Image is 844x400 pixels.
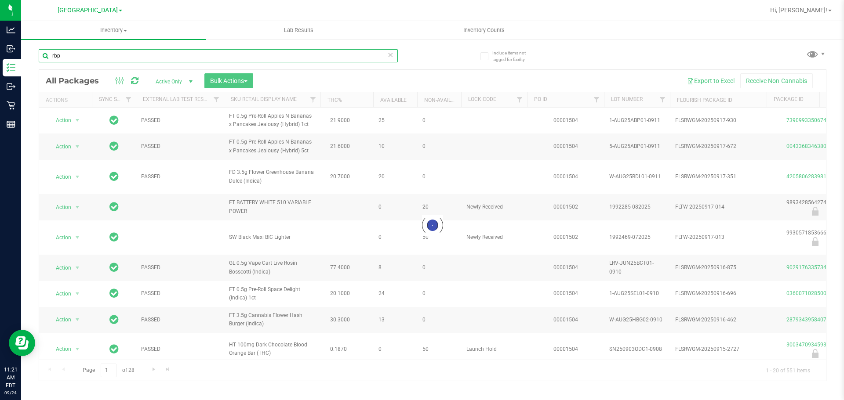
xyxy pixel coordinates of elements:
[492,50,536,63] span: Include items not tagged for facility
[7,44,15,53] inline-svg: Inbound
[58,7,118,14] span: [GEOGRAPHIC_DATA]
[770,7,827,14] span: Hi, [PERSON_NAME]!
[387,49,393,61] span: Clear
[9,330,35,356] iframe: Resource center
[7,101,15,110] inline-svg: Retail
[7,63,15,72] inline-svg: Inventory
[21,21,206,40] a: Inventory
[7,82,15,91] inline-svg: Outbound
[7,25,15,34] inline-svg: Analytics
[451,26,517,34] span: Inventory Counts
[7,120,15,129] inline-svg: Reports
[4,366,17,389] p: 11:21 AM EDT
[272,26,325,34] span: Lab Results
[4,389,17,396] p: 09/24
[206,21,391,40] a: Lab Results
[21,26,206,34] span: Inventory
[39,49,398,62] input: Search Package ID, Item Name, SKU, Lot or Part Number...
[391,21,576,40] a: Inventory Counts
